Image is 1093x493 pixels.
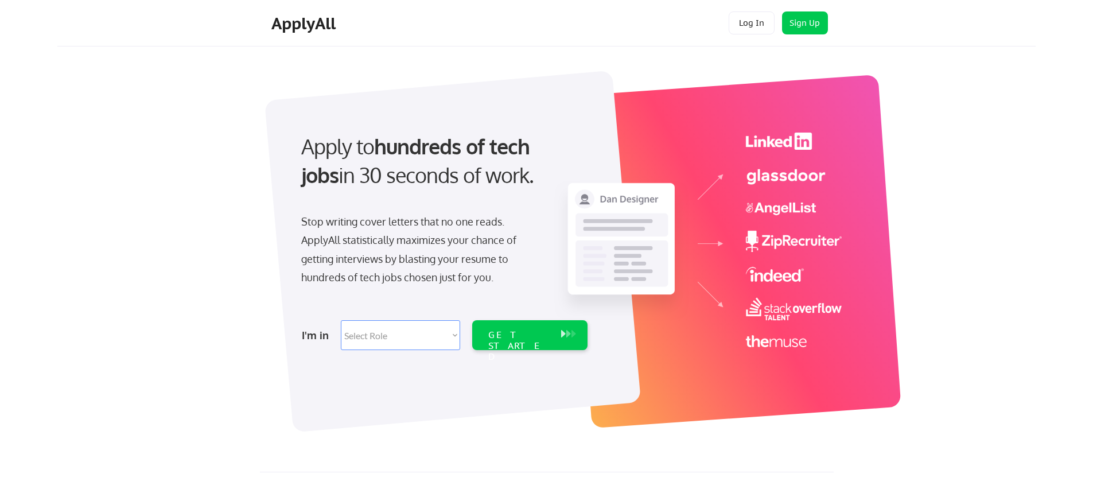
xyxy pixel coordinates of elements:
[729,11,775,34] button: Log In
[301,133,535,188] strong: hundreds of tech jobs
[301,132,583,190] div: Apply to in 30 seconds of work.
[271,14,339,33] div: ApplyAll
[488,329,550,363] div: GET STARTED
[301,212,537,287] div: Stop writing cover letters that no one reads. ApplyAll statistically maximizes your chance of get...
[782,11,828,34] button: Sign Up
[302,326,334,344] div: I'm in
